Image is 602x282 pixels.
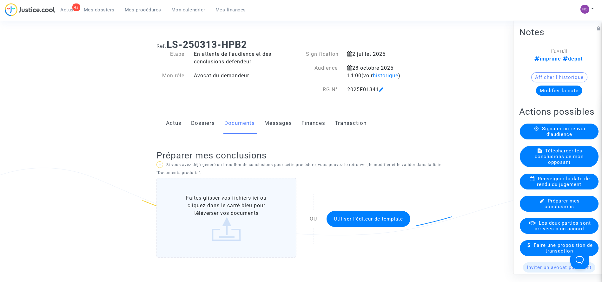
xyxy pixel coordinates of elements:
div: Audience [301,64,343,80]
span: (voir ) [361,73,400,79]
p: Si vous avez déjà généré un brouillon de conclusions pour cette procédure, vous pouvez le retrouv... [156,161,446,177]
button: Afficher l'historique [531,72,587,82]
span: Mes finances [215,7,246,13]
div: Mon rôle [152,72,189,80]
button: Utiliser l'éditeur de template [327,211,410,227]
span: Télécharger les conclusions de mon opposant [535,148,584,165]
div: En attente de l'audience et des conclusions défendeur [189,50,301,66]
span: Signaler un renvoi d'audience [542,126,585,137]
span: Faire une proposition de transaction [534,242,593,254]
a: Mes finances [210,5,251,15]
div: 43 [72,3,80,11]
div: Signification [301,50,343,58]
span: imprimé [534,56,561,62]
div: OU [306,215,321,223]
a: 43Actus [55,5,79,15]
a: Documents [224,113,255,134]
span: ? [159,163,161,167]
span: Mes procédures [125,7,161,13]
a: Transaction [335,113,367,134]
b: LS-250313-HPB2 [167,39,247,50]
div: 2 juillet 2025 [342,50,425,58]
img: 93256f7768bd5c9a9b1ba048d2162a97 [580,5,589,14]
div: 28 octobre 2025 14:00 [342,64,425,80]
a: Dossiers [191,113,215,134]
span: Mes dossiers [84,7,115,13]
span: Mon calendrier [171,7,205,13]
span: Les deux parties sont arrivées à un accord [535,220,591,232]
a: Messages [264,113,292,134]
div: RG N° [301,86,343,93]
h2: Notes [519,27,599,38]
h2: Préparer mes conclusions [156,150,446,161]
h2: Actions possibles [519,106,599,117]
span: Actus [60,7,74,13]
a: Actus [166,113,182,134]
div: Etape [152,50,189,66]
a: Finances [301,113,325,134]
a: Mon calendrier [166,5,210,15]
iframe: Help Scout Beacon - Open [570,250,589,269]
span: [[DATE]] [551,49,567,54]
span: historique [373,73,398,79]
span: Utiliser l'éditeur de template [334,216,403,222]
span: dépôt [561,56,583,62]
div: 2025F01341 [342,86,425,93]
div: Avocat du demandeur [189,72,301,80]
button: Modifier la note [536,86,582,96]
span: Préparer mes conclusions [545,198,580,209]
span: Ref. [156,43,167,49]
a: Mes procédures [120,5,166,15]
span: Renseigner la date de rendu du jugement [537,176,590,187]
img: jc-logo.svg [5,3,55,16]
span: Inviter un avocat postulant [527,265,592,270]
a: Mes dossiers [79,5,120,15]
